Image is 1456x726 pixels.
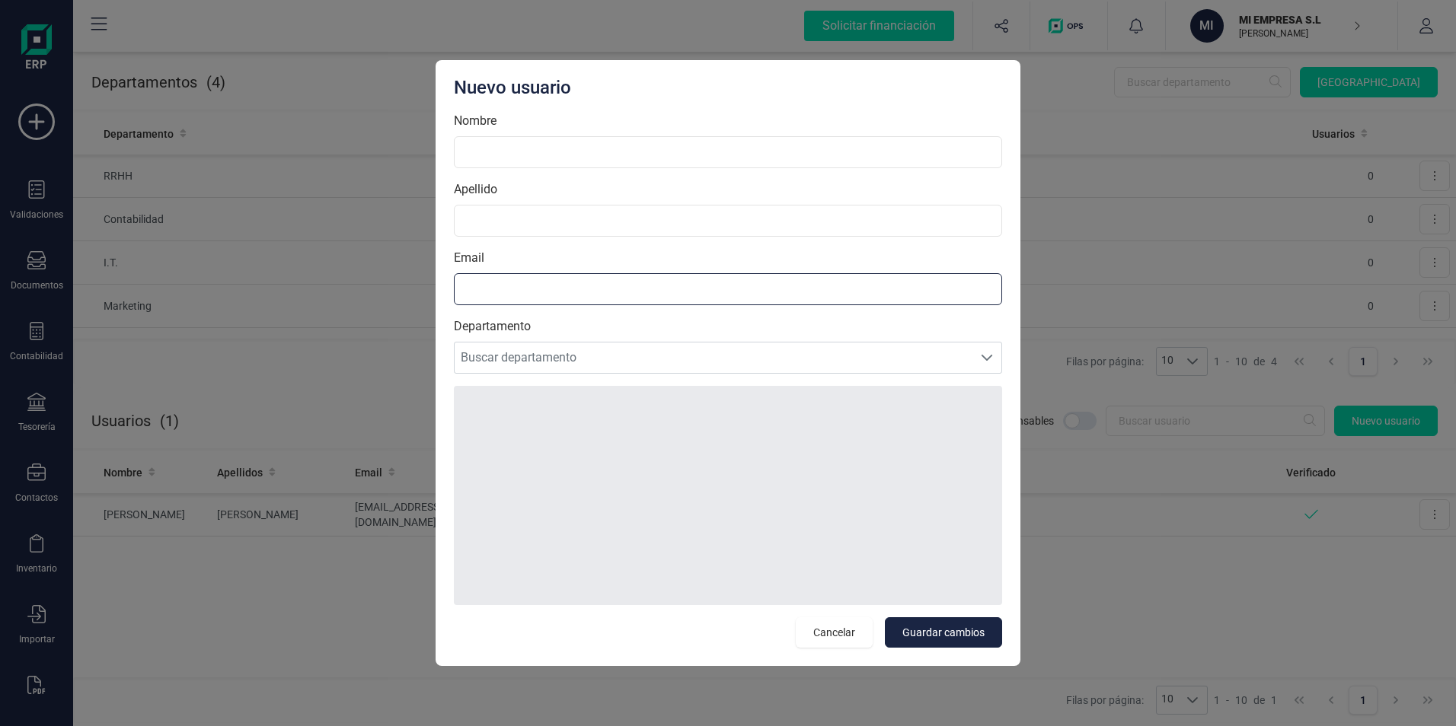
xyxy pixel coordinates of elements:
[796,617,873,648] button: Cancelar
[454,112,1002,130] label: Nombre
[813,625,855,640] span: Cancelar
[454,317,1002,336] label: Departamento
[455,342,972,373] span: Buscar departamento
[454,75,1002,100] div: Nuevo usuario
[885,617,1002,648] button: Guardar cambios
[454,249,1002,267] label: Email
[454,180,1002,199] label: Apellido
[902,625,985,640] span: Guardar cambios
